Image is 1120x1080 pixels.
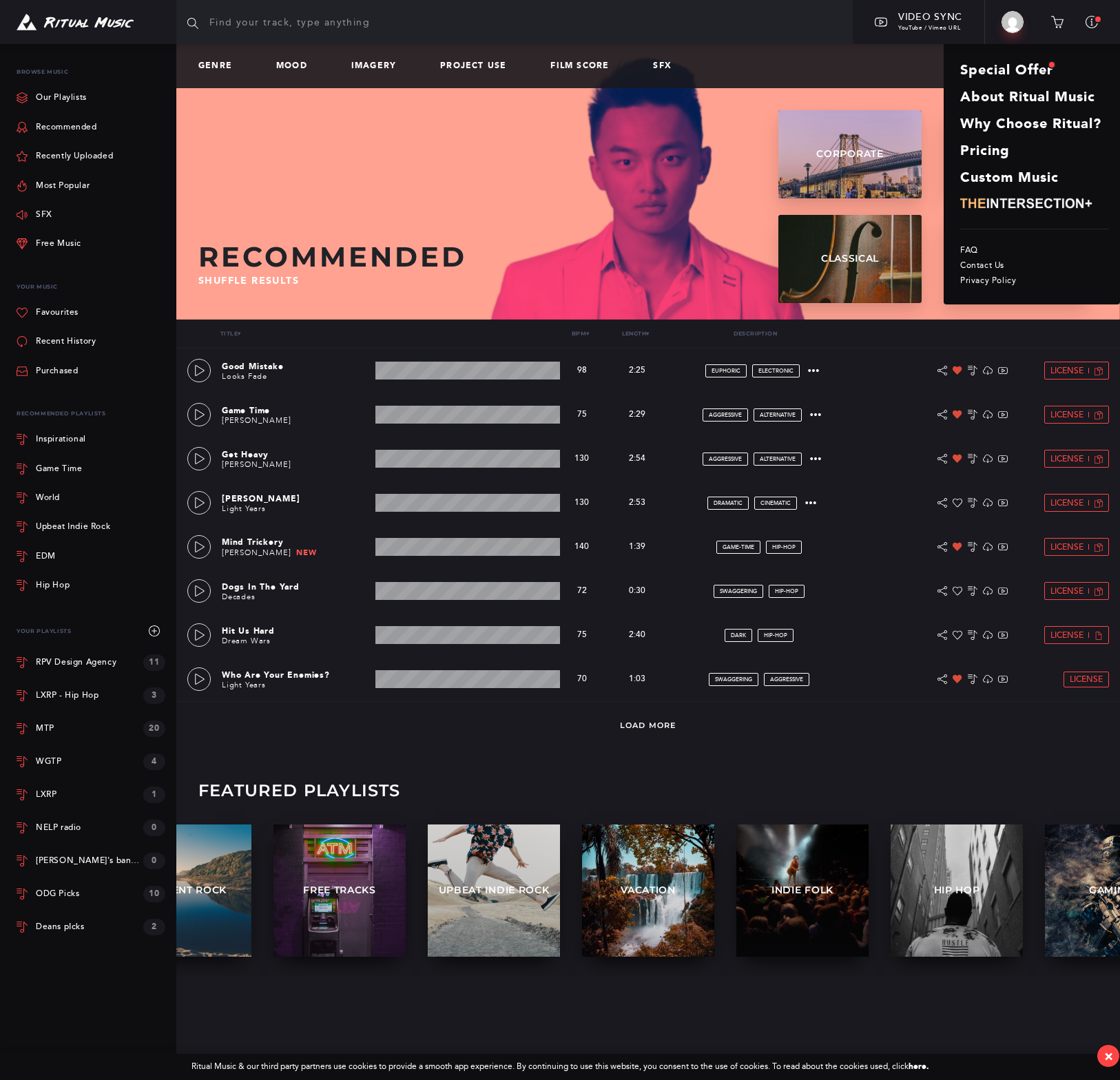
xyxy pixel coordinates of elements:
[17,83,87,112] a: Our Playlists
[36,790,56,800] div: LXRP
[222,636,271,645] a: Dream Wars
[17,844,165,877] a: [PERSON_NAME]'s bangin beatz 0
[17,679,165,712] a: LXRP - Hip Hop 3
[17,298,79,327] a: Favourites
[36,856,143,866] div: [PERSON_NAME]'s bangin beatz
[17,14,134,31] img: Ritual Music
[143,787,165,803] div: 1
[143,754,165,770] div: 4
[36,922,85,932] div: Deans pIcks
[566,542,599,552] p: 140
[17,357,78,386] a: Purchased
[17,911,165,944] a: Deans pIcks 2
[620,720,676,730] a: Load More
[198,241,738,273] h2: Recommended
[17,745,165,778] a: WGTP 4
[1050,455,1083,464] span: License
[222,360,370,373] p: Good Mistake
[222,416,291,425] a: [PERSON_NAME]
[566,586,599,596] p: 72
[772,544,796,550] span: hip-hop
[428,824,560,957] a: Upbeat Indie Rock
[898,11,962,23] span: Video Sync
[143,886,165,902] div: 10
[1050,499,1083,508] span: License
[566,410,599,419] p: 75
[610,629,665,641] p: 2:40
[17,425,165,454] a: Inspirational
[1104,1048,1113,1064] div: ×
[17,200,52,229] a: SFX
[610,541,665,553] p: 1:39
[17,61,165,83] p: Browse Music
[36,435,86,444] div: Inspirational
[1050,543,1083,552] span: License
[222,504,266,513] a: Light Years
[758,368,794,374] span: electronic
[646,331,649,337] span: ▾
[143,654,165,671] div: 11
[222,669,370,681] p: Who Are Your Enemies?
[760,456,796,462] span: alternative
[222,592,256,601] a: Decades
[36,523,110,531] div: Upbeat Indie Rock
[36,494,60,502] div: World
[17,811,165,844] a: NELP radio 0
[566,630,599,640] p: 75
[712,368,740,374] span: euphoric
[222,460,291,469] a: [PERSON_NAME]
[17,484,165,512] a: World
[17,542,165,571] a: EDM
[610,673,665,685] p: 1:03
[610,585,665,597] p: 0:30
[610,408,665,421] p: 2:29
[572,330,590,337] a: Bpm
[222,372,267,381] a: Looks Fade
[736,824,869,957] a: Indie Folk
[770,676,803,683] span: aggressive
[1050,587,1083,596] span: License
[222,492,370,505] p: [PERSON_NAME]
[17,229,81,258] a: Free Music
[720,588,757,594] span: swaggering
[891,824,1023,957] a: Hip Hop
[960,258,1109,273] a: Contact Us
[760,412,796,418] span: alternative
[36,889,79,899] div: ODG Picks
[610,497,665,509] p: 2:53
[36,691,98,700] div: LXRP - Hip Hop
[622,330,650,337] a: Length
[36,823,81,833] div: NELP radio
[198,781,401,800] h3: Featured Playlists
[351,61,407,71] a: Imagery
[1050,411,1083,419] span: License
[17,454,165,483] a: Game Time
[960,83,1109,110] a: About Ritual Music
[960,137,1109,164] a: Pricing
[36,581,70,590] div: Hip Hop
[1050,631,1083,640] span: License
[1002,11,1024,33] img: Tony Tran
[143,687,165,704] div: 3
[198,275,299,287] span: Shuffle results
[222,548,291,557] a: [PERSON_NAME]
[17,113,97,142] a: Recommended
[723,544,754,550] span: game-time
[143,720,165,737] div: 20
[220,330,240,337] a: Title
[222,448,370,461] p: Get Heavy
[714,500,743,506] span: dramatic
[222,681,266,689] a: Light Years
[17,327,96,356] a: Recent History
[898,25,960,31] span: YouTube / Vimeo URL
[550,61,620,71] a: Film Score
[36,658,116,667] div: RPV Design Agency
[960,273,1109,289] a: Privacy Policy
[198,61,243,71] a: Genre
[566,674,599,684] p: 70
[17,171,90,200] a: Most Popular
[17,571,165,600] a: Hip Hop
[709,456,742,462] span: aggressive
[1050,366,1083,375] span: License
[715,676,752,683] span: swaggering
